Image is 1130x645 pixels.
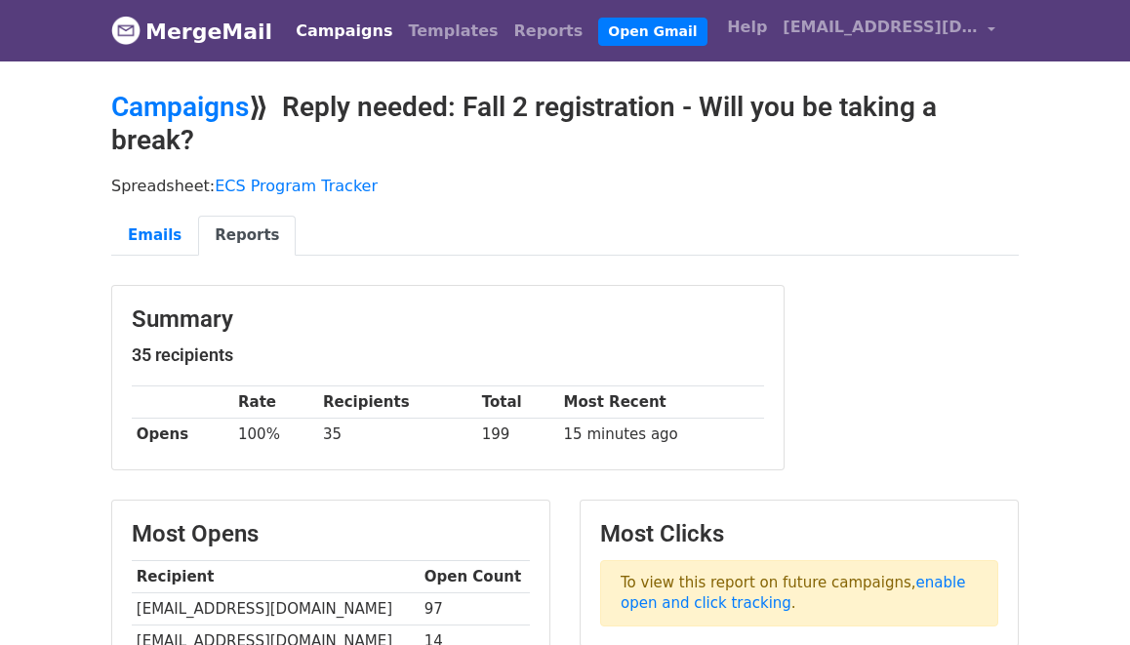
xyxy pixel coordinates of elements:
th: Total [477,386,559,419]
h5: 35 recipients [132,344,764,366]
a: [EMAIL_ADDRESS][DOMAIN_NAME] [775,8,1003,54]
td: 35 [318,419,477,451]
a: MergeMail [111,11,272,52]
th: Recipients [318,386,477,419]
a: Help [719,8,775,47]
a: Templates [400,12,505,51]
h3: Summary [132,305,764,334]
h3: Most Opens [132,520,530,548]
a: Campaigns [288,12,400,51]
span: [EMAIL_ADDRESS][DOMAIN_NAME] [783,16,978,39]
th: Open Count [420,561,530,593]
td: 100% [233,419,318,451]
th: Recipient [132,561,420,593]
a: Open Gmail [598,18,706,46]
td: 97 [420,593,530,625]
p: To view this report on future campaigns, . [600,560,998,626]
th: Most Recent [559,386,764,419]
p: Spreadsheet: [111,176,1019,196]
td: 199 [477,419,559,451]
th: Rate [233,386,318,419]
td: 15 minutes ago [559,419,764,451]
a: Reports [198,216,296,256]
th: Opens [132,419,233,451]
a: ECS Program Tracker [215,177,378,195]
h2: ⟫ Reply needed: Fall 2 registration - Will you be taking a break? [111,91,1019,156]
a: Emails [111,216,198,256]
td: [EMAIL_ADDRESS][DOMAIN_NAME] [132,593,420,625]
a: Reports [506,12,591,51]
a: Campaigns [111,91,249,123]
img: MergeMail logo [111,16,141,45]
h3: Most Clicks [600,520,998,548]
